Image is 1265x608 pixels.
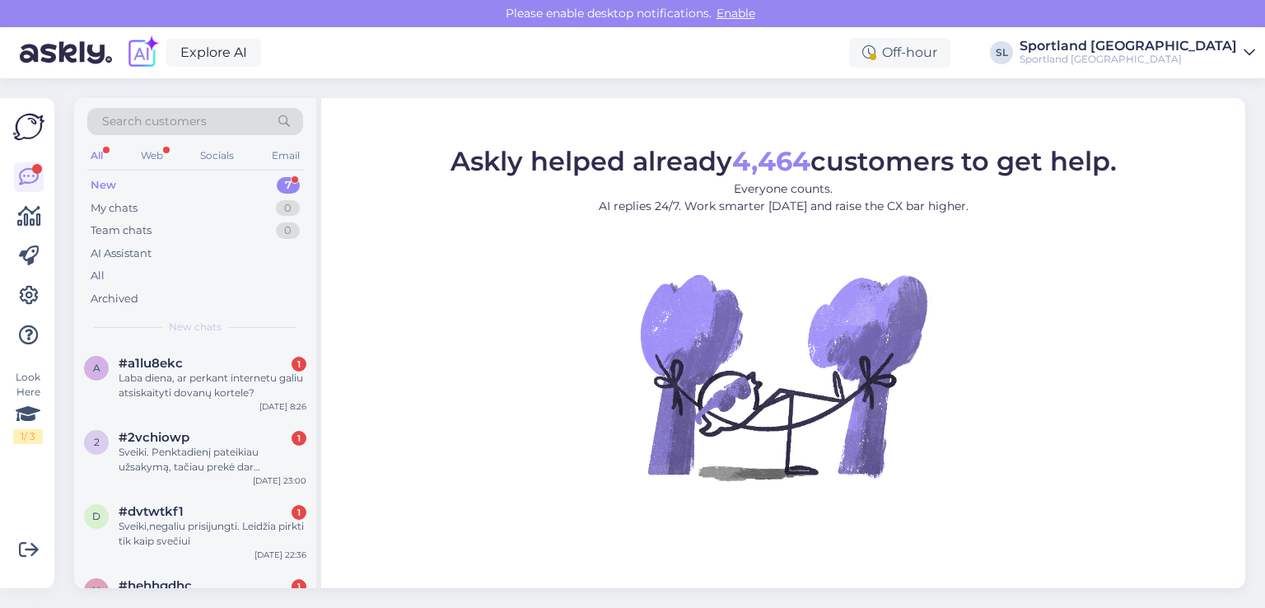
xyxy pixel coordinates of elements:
[990,41,1013,64] div: SL
[91,291,138,307] div: Archived
[13,370,43,444] div: Look Here
[119,578,192,593] span: #hehhgdhc
[13,429,43,444] div: 1 / 3
[13,111,44,143] img: Askly Logo
[94,436,100,448] span: 2
[92,584,100,596] span: h
[277,177,300,194] div: 7
[276,222,300,239] div: 0
[169,320,222,334] span: New chats
[1020,40,1255,66] a: Sportland [GEOGRAPHIC_DATA]Sportland [GEOGRAPHIC_DATA]
[91,177,116,194] div: New
[119,430,189,445] span: #2vchiowp
[259,400,306,413] div: [DATE] 8:26
[138,145,166,166] div: Web
[197,145,237,166] div: Socials
[253,475,306,487] div: [DATE] 23:00
[91,268,105,284] div: All
[292,431,306,446] div: 1
[254,549,306,561] div: [DATE] 22:36
[276,200,300,217] div: 0
[635,228,931,525] img: No Chat active
[268,145,303,166] div: Email
[102,113,207,130] span: Search customers
[93,362,100,374] span: a
[292,357,306,372] div: 1
[119,445,306,475] div: Sveiki. Penktadienį pateikiau užsakymą, tačiau prekė dar neišsiųsta, nors svetainėje teigiate lad...
[292,505,306,520] div: 1
[732,145,810,177] b: 4,464
[849,38,950,68] div: Off-hour
[125,35,160,70] img: explore-ai
[119,371,306,400] div: Laba diena, ar perkant internetu galiu atsiskaityti dovanų kortele?
[119,356,183,371] span: #a1lu8ekc
[292,579,306,594] div: 1
[119,519,306,549] div: Sveiki,negaliu prisijungti. Leidžia pirkti tik kaip svečiui
[91,222,152,239] div: Team chats
[166,39,261,67] a: Explore AI
[450,180,1117,215] p: Everyone counts. AI replies 24/7. Work smarter [DATE] and raise the CX bar higher.
[450,145,1117,177] span: Askly helped already customers to get help.
[92,510,100,522] span: d
[91,246,152,262] div: AI Assistant
[91,200,138,217] div: My chats
[1020,40,1237,53] div: Sportland [GEOGRAPHIC_DATA]
[119,504,184,519] span: #dvtwtkf1
[712,6,760,21] span: Enable
[1020,53,1237,66] div: Sportland [GEOGRAPHIC_DATA]
[87,145,106,166] div: All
